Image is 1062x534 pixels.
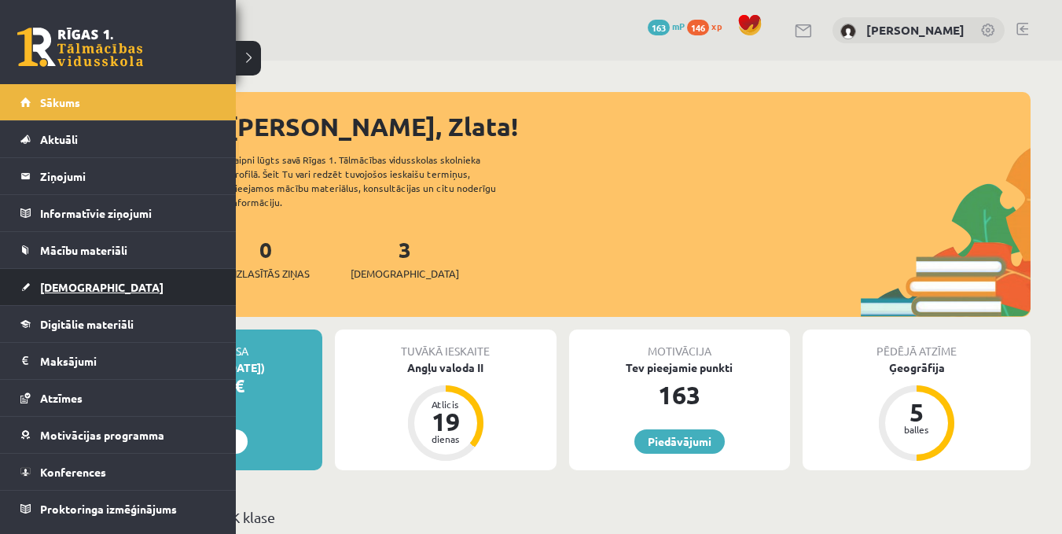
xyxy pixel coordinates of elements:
[569,376,791,414] div: 163
[40,391,83,405] span: Atzīmes
[335,330,557,359] div: Tuvākā ieskaite
[17,28,143,67] a: Rīgas 1. Tālmācības vidusskola
[20,195,216,231] a: Informatīvie ziņojumi
[20,232,216,268] a: Mācību materiāli
[569,330,791,359] div: Motivācija
[230,153,524,209] div: Laipni lūgts savā Rīgas 1. Tālmācības vidusskolas skolnieka profilā. Šeit Tu vari redzēt tuvojošo...
[893,400,940,425] div: 5
[672,20,685,32] span: mP
[648,20,670,35] span: 163
[351,235,459,282] a: 3[DEMOGRAPHIC_DATA]
[40,158,216,194] legend: Ziņojumi
[40,195,216,231] legend: Informatīvie ziņojumi
[40,428,164,442] span: Motivācijas programma
[40,243,127,257] span: Mācību materiāli
[222,266,310,282] span: Neizlasītās ziņas
[20,269,216,305] a: [DEMOGRAPHIC_DATA]
[20,343,216,379] a: Maksājumi
[40,343,216,379] legend: Maksājumi
[40,280,164,294] span: [DEMOGRAPHIC_DATA]
[228,108,1031,145] div: [PERSON_NAME], Zlata!
[222,235,310,282] a: 0Neizlasītās ziņas
[20,84,216,120] a: Sākums
[40,465,106,479] span: Konferences
[840,24,856,39] img: Zlata Zima
[687,20,709,35] span: 146
[335,359,557,376] div: Angļu valoda II
[711,20,722,32] span: xp
[234,374,244,397] span: €
[422,434,469,444] div: dienas
[20,454,216,490] a: Konferences
[40,132,78,146] span: Aktuāli
[20,380,216,416] a: Atzīmes
[335,359,557,463] a: Angļu valoda II Atlicis 19 dienas
[422,409,469,434] div: 19
[20,158,216,194] a: Ziņojumi
[40,95,80,109] span: Sākums
[422,400,469,409] div: Atlicis
[803,359,1031,376] div: Ģeogrāfija
[40,502,177,516] span: Proktoringa izmēģinājums
[20,121,216,157] a: Aktuāli
[20,417,216,453] a: Motivācijas programma
[803,359,1031,463] a: Ģeogrāfija 5 balles
[866,22,965,38] a: [PERSON_NAME]
[687,20,729,32] a: 146 xp
[351,266,459,282] span: [DEMOGRAPHIC_DATA]
[20,491,216,527] a: Proktoringa izmēģinājums
[648,20,685,32] a: 163 mP
[20,306,216,342] a: Digitālie materiāli
[101,506,1024,528] p: Mācību plāns 12.a2 JK klase
[634,429,725,454] a: Piedāvājumi
[569,359,791,376] div: Tev pieejamie punkti
[893,425,940,434] div: balles
[803,330,1031,359] div: Pēdējā atzīme
[40,317,134,331] span: Digitālie materiāli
